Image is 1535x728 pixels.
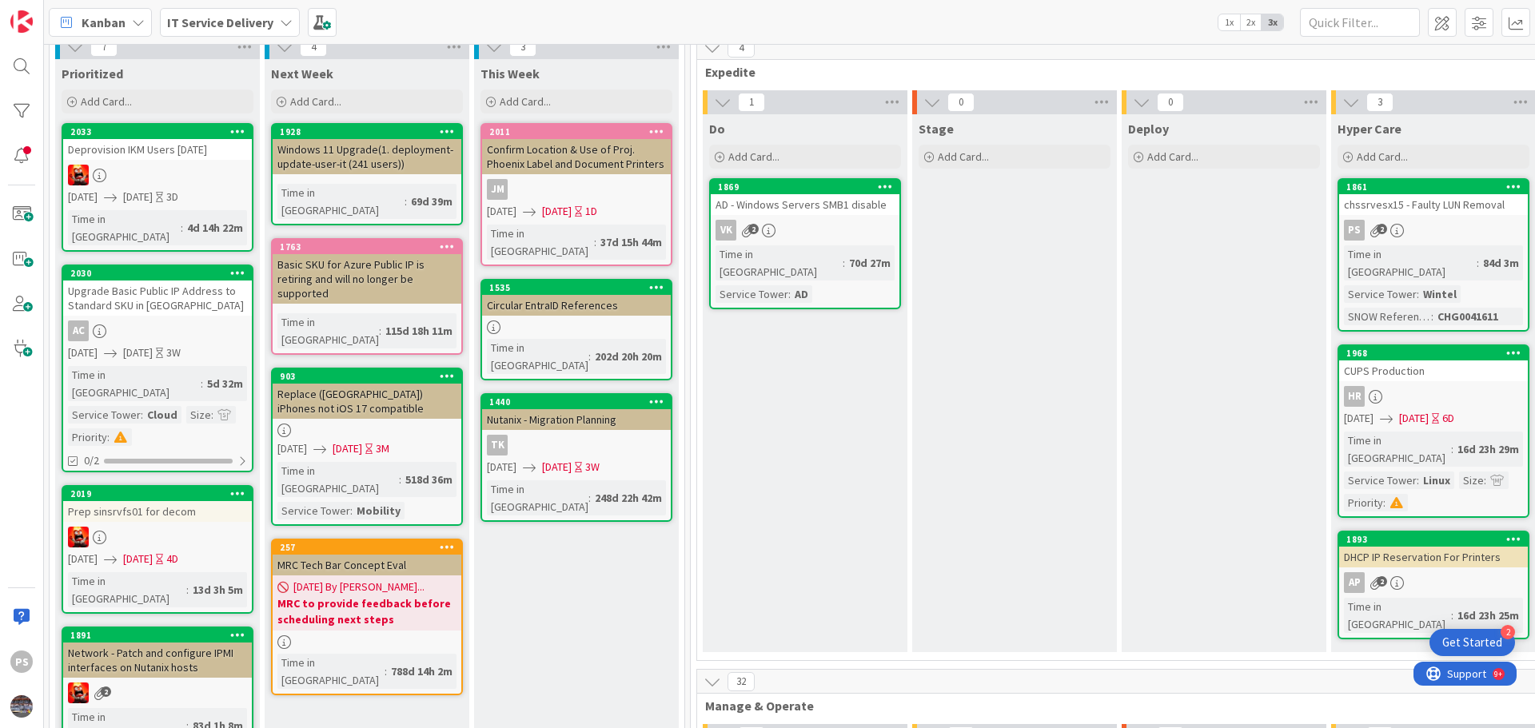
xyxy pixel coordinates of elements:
[482,435,671,455] div: TK
[68,366,201,401] div: Time in [GEOGRAPHIC_DATA]
[919,121,954,137] span: Stage
[350,502,353,519] span: :
[711,194,899,215] div: AD - Windows Servers SMB1 disable
[482,179,671,200] div: JM
[277,440,307,457] span: [DATE]
[63,165,252,185] div: VN
[1338,344,1529,518] a: 1968CUPS ProductionHR[DATE][DATE]6DTime in [GEOGRAPHIC_DATA]:16d 23h 29mService Tower:LinuxSize:P...
[1344,308,1431,325] div: SNOW Reference Number
[482,280,671,295] div: 1535
[293,579,425,595] span: [DATE] By [PERSON_NAME]...
[594,233,596,251] span: :
[63,487,252,522] div: 2019Prep sinsrvfs01 for decom
[277,595,457,627] b: MRC to provide feedback before scheduling next steps
[70,268,252,279] div: 2030
[211,406,213,424] span: :
[101,686,111,697] span: 2
[70,126,252,137] div: 2033
[62,485,253,614] a: 2019Prep sinsrvfs01 for decomVN[DATE][DATE]4DTime in [GEOGRAPHIC_DATA]:13d 3h 5m
[482,280,671,316] div: 1535Circular EntraID References
[1431,308,1433,325] span: :
[487,179,508,200] div: JM
[68,572,186,607] div: Time in [GEOGRAPHIC_DATA]
[63,628,252,678] div: 1891Network - Patch and configure IPMI interfaces on Nutanix hosts
[277,313,379,348] div: Time in [GEOGRAPHIC_DATA]
[728,672,755,691] span: 32
[290,94,341,109] span: Add Card...
[487,339,588,374] div: Time in [GEOGRAPHIC_DATA]
[1339,180,1528,194] div: 1861
[387,662,457,680] div: 788d 14h 2m
[62,123,253,252] a: 2033Deprovision IKM Users [DATE]VN[DATE][DATE]3DTime in [GEOGRAPHIC_DATA]:4d 14h 22m
[1419,471,1454,489] div: Linux
[1399,410,1429,427] span: [DATE]
[788,285,791,303] span: :
[123,551,153,567] span: [DATE]
[405,193,407,210] span: :
[273,125,461,139] div: 1928
[273,384,461,419] div: Replace ([GEOGRAPHIC_DATA]) iPhones not iOS 17 compatible
[591,489,666,507] div: 248d 22h 42m
[487,459,516,475] span: [DATE]
[1453,607,1523,624] div: 16d 23h 25m
[166,189,178,205] div: 3D
[938,149,989,164] span: Add Card...
[63,125,252,139] div: 2033
[1344,285,1417,303] div: Service Tower
[1344,432,1451,467] div: Time in [GEOGRAPHIC_DATA]
[68,344,98,361] span: [DATE]
[201,375,203,392] span: :
[482,409,671,430] div: Nutanix - Migration Planning
[482,125,671,174] div: 2011Confirm Location & Use of Proj. Phoenix Label and Document Printers
[399,471,401,488] span: :
[273,139,461,174] div: Windows 11 Upgrade(1. deployment-update-user-it (241 users))
[203,375,247,392] div: 5d 32m
[1339,532,1528,567] div: 1893DHCP IP Reservation For Printers
[845,254,895,272] div: 70d 27m
[947,93,975,112] span: 0
[280,241,461,253] div: 1763
[487,480,588,515] div: Time in [GEOGRAPHIC_DATA]
[480,279,672,380] a: 1535Circular EntraID ReferencesTime in [GEOGRAPHIC_DATA]:202d 20h 20m
[63,139,252,160] div: Deprovision IKM Users [DATE]
[482,295,671,316] div: Circular EntraID References
[271,539,463,695] a: 257MRC Tech Bar Concept Eval[DATE] By [PERSON_NAME]...MRC to provide feedback before scheduling n...
[68,189,98,205] span: [DATE]
[716,285,788,303] div: Service Tower
[68,551,98,567] span: [DATE]
[143,406,181,424] div: Cloud
[273,254,461,304] div: Basic SKU for Azure Public IP is retiring and will no longer be supported
[718,181,899,193] div: 1869
[709,178,901,309] a: 1869AD - Windows Servers SMB1 disableVKTime in [GEOGRAPHIC_DATA]:70d 27mService Tower:AD
[63,266,252,280] div: 2030
[84,452,99,469] span: 0/2
[588,489,591,507] span: :
[1338,121,1401,137] span: Hyper Care
[68,428,107,446] div: Priority
[273,540,461,575] div: 257MRC Tech Bar Concept Eval
[271,238,463,355] a: 1763Basic SKU for Azure Public IP is retiring and will no longer be supportedTime in [GEOGRAPHIC_...
[63,125,252,160] div: 2033Deprovision IKM Users [DATE]
[1433,308,1502,325] div: CHG0041611
[63,320,252,341] div: AC
[1339,180,1528,215] div: 1861chssrvesx15 - Faulty LUN Removal
[1357,149,1408,164] span: Add Card...
[1344,220,1365,241] div: PS
[186,581,189,599] span: :
[1477,254,1479,272] span: :
[1442,410,1454,427] div: 6D
[81,94,132,109] span: Add Card...
[1339,360,1528,381] div: CUPS Production
[480,393,672,522] a: 1440Nutanix - Migration PlanningTK[DATE][DATE]3WTime in [GEOGRAPHIC_DATA]:248d 22h 42m
[62,265,253,472] a: 2030Upgrade Basic Public IP Address to Standard SKU in [GEOGRAPHIC_DATA]AC[DATE][DATE]3WTime in [...
[277,654,385,689] div: Time in [GEOGRAPHIC_DATA]
[588,348,591,365] span: :
[68,210,181,245] div: Time in [GEOGRAPHIC_DATA]
[489,396,671,408] div: 1440
[300,38,327,57] span: 4
[1344,410,1374,427] span: [DATE]
[1338,531,1529,639] a: 1893DHCP IP Reservation For PrintersAPTime in [GEOGRAPHIC_DATA]:16d 23h 25m
[1346,534,1528,545] div: 1893
[482,125,671,139] div: 2011
[183,219,247,237] div: 4d 14h 22m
